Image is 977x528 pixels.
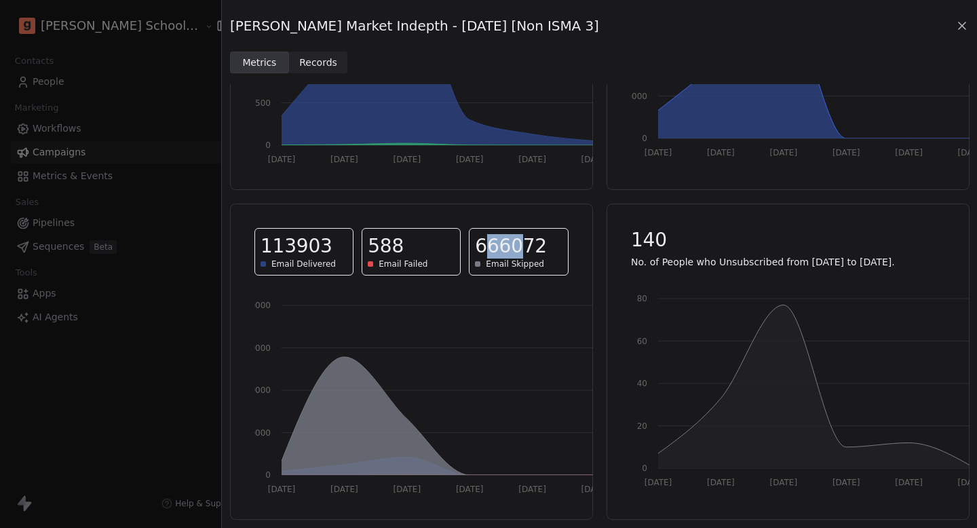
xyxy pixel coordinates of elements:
[486,259,544,269] span: Email Skipped
[636,379,647,388] tspan: 40
[621,92,647,101] tspan: 20000
[636,421,647,431] tspan: 20
[895,478,923,487] tspan: [DATE]
[240,385,271,395] tspan: 300000
[230,16,599,35] span: [PERSON_NAME] Market Indepth - [DATE] [Non ISMA 3]
[769,478,797,487] tspan: [DATE]
[644,148,672,157] tspan: [DATE]
[581,155,609,164] tspan: [DATE]
[642,134,647,143] tspan: 0
[456,155,484,164] tspan: [DATE]
[261,234,332,259] span: 113903
[394,485,421,494] tspan: [DATE]
[707,478,735,487] tspan: [DATE]
[644,478,672,487] tspan: [DATE]
[299,56,337,70] span: Records
[475,234,547,259] span: 666072
[456,485,484,494] tspan: [DATE]
[271,259,336,269] span: Email Delivered
[636,294,647,303] tspan: 80
[240,301,271,310] tspan: 600000
[368,234,404,259] span: 588
[250,98,271,108] tspan: 3500
[769,148,797,157] tspan: [DATE]
[581,485,609,494] tspan: [DATE]
[268,485,296,494] tspan: [DATE]
[636,337,647,346] tspan: 60
[518,155,546,164] tspan: [DATE]
[379,259,427,269] span: Email Failed
[707,148,735,157] tspan: [DATE]
[240,343,271,353] tspan: 450000
[394,155,421,164] tspan: [DATE]
[330,485,358,494] tspan: [DATE]
[265,470,271,480] tspan: 0
[518,485,546,494] tspan: [DATE]
[895,148,923,157] tspan: [DATE]
[631,255,945,269] p: No. of People who Unsubscribed from [DATE] to [DATE].
[631,228,667,252] span: 140
[265,140,271,150] tspan: 0
[268,155,296,164] tspan: [DATE]
[642,464,647,473] tspan: 0
[832,478,860,487] tspan: [DATE]
[330,155,358,164] tspan: [DATE]
[240,428,271,438] tspan: 150000
[832,148,860,157] tspan: [DATE]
